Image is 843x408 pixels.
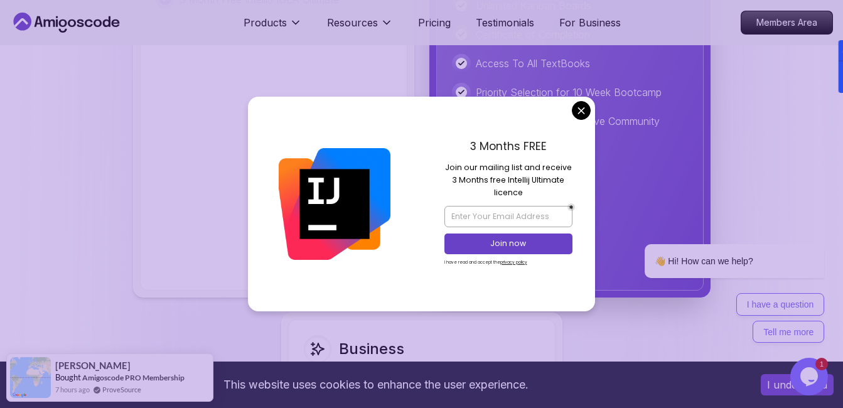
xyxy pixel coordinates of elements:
[244,15,302,40] button: Products
[327,15,378,30] p: Resources
[82,373,185,382] a: Amigoscode PRO Membership
[339,339,404,359] h2: Business
[55,372,81,382] span: Bought
[741,11,833,35] a: Members Area
[55,360,131,371] span: [PERSON_NAME]
[244,15,287,30] p: Products
[327,15,393,40] button: Resources
[790,358,830,395] iframe: chat widget
[741,11,832,34] p: Members Area
[418,15,451,30] a: Pricing
[476,85,662,100] p: Priority Selection for 10 Week Bootcamp
[761,374,834,395] button: Accept cookies
[604,145,830,352] iframe: chat widget
[9,371,742,399] div: This website uses cookies to enhance the user experience.
[476,56,590,71] p: Access To All TextBooks
[102,384,141,395] a: ProveSource
[55,384,90,395] span: 7 hours ago
[559,15,621,30] a: For Business
[476,15,534,30] a: Testimonials
[10,357,51,398] img: provesource social proof notification image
